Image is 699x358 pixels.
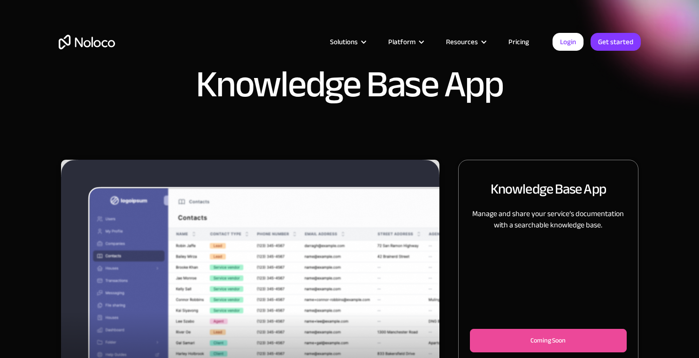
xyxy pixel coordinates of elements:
p: Manage and share your service’s documentation with a searchable knowledge base. [470,208,626,231]
div: Resources [446,36,478,48]
a: Login [553,33,584,51]
a: Pricing [497,36,541,48]
a: home [59,35,115,49]
div: Platform [388,36,415,48]
a: Get started [591,33,641,51]
h2: Knowledge Base App [491,179,606,199]
div: Resources [434,36,497,48]
h1: Knowledge Base App [196,66,503,103]
div: Solutions [318,36,376,48]
div: Platform [376,36,434,48]
div: Coming Soon [485,335,611,346]
div: Solutions [330,36,358,48]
